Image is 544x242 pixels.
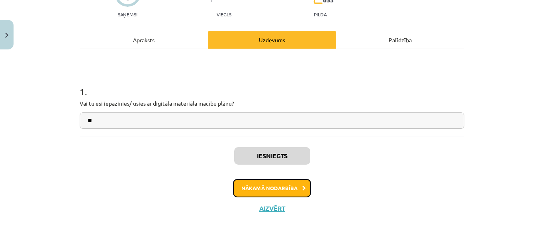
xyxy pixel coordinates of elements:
[257,205,287,212] button: Aizvērt
[115,12,141,17] p: Saņemsi
[80,99,464,108] p: Vai tu esi iepazinies/-usies ar digitāla materiāla macību plānu?
[314,12,327,17] p: pilda
[80,31,208,49] div: Apraksts
[336,31,464,49] div: Palīdzība
[217,12,231,17] p: Viegls
[5,33,8,38] img: icon-close-lesson-0947bae3869378f0d4975bcd49f059093ad1ed9edebbc8119c70593378902aed.svg
[208,31,336,49] div: Uzdevums
[233,179,311,197] button: Nākamā nodarbība
[80,72,464,97] h1: 1 .
[234,147,310,165] button: Iesniegts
